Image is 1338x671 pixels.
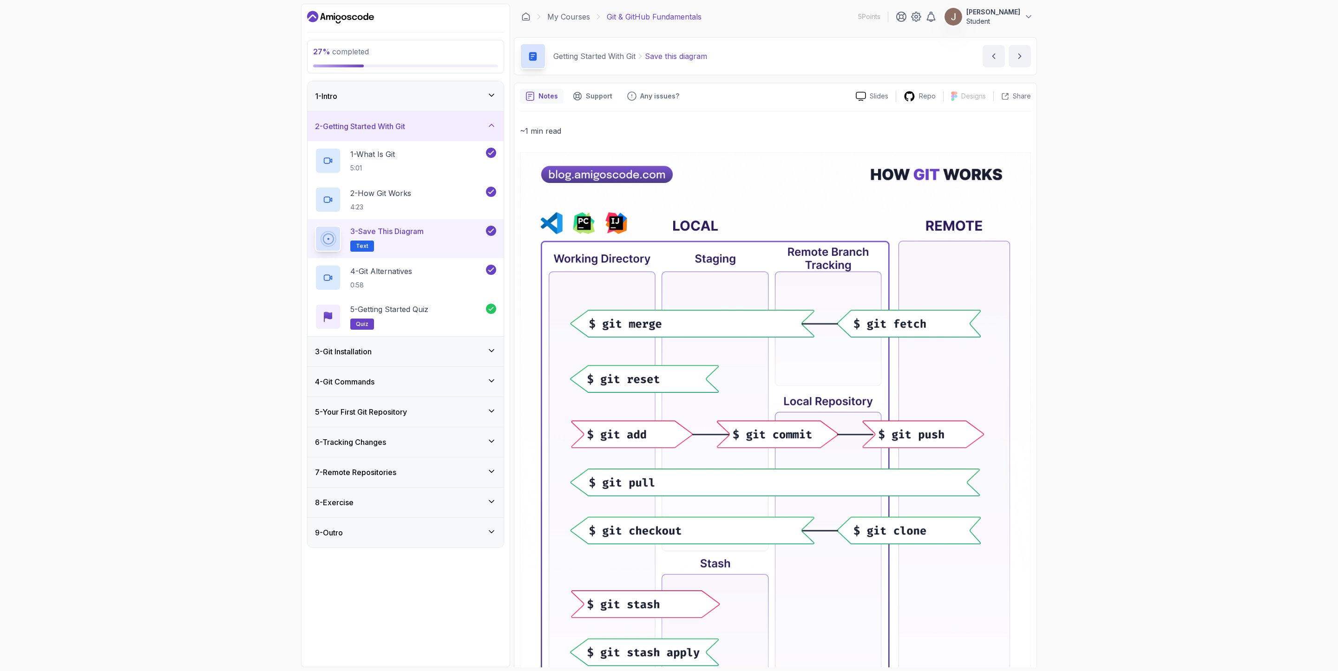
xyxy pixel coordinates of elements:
button: 7-Remote Repositories [308,457,504,487]
h3: 7 - Remote Repositories [315,467,396,478]
p: Save this diagram [645,51,707,62]
p: Designs [961,91,986,101]
span: 27 % [313,47,330,56]
button: Support button [567,89,618,104]
span: quiz [356,320,368,328]
button: 1-Intro [308,81,504,111]
button: 5-Your First Git Repository [308,397,504,427]
p: Any issues? [640,91,679,101]
p: ~1 min read [520,124,1031,137]
p: 5 - Getting Started Quiz [350,304,428,315]
button: 2-Getting Started With Git [308,111,504,141]
a: My Courses [547,11,590,22]
button: 2-How Git Works4:23 [315,187,496,213]
p: Support [586,91,612,101]
p: Notes [538,91,558,101]
p: 4 - Git Alternatives [350,266,412,277]
p: 0:58 [350,280,412,290]
button: previous content [983,45,1005,67]
h3: 6 - Tracking Changes [315,436,386,448]
button: 5-Getting Started Quizquiz [315,304,496,330]
h3: 1 - Intro [315,91,337,102]
p: 5 Points [858,12,880,21]
h3: 3 - Git Installation [315,346,372,357]
button: 3-Git Installation [308,337,504,366]
button: 8-Exercise [308,488,504,517]
img: user profile image [944,8,962,26]
p: 3 - Save this diagram [350,226,424,237]
p: Student [966,17,1020,26]
h3: 8 - Exercise [315,497,354,508]
button: Feedback button [622,89,685,104]
button: Share [993,91,1031,101]
button: notes button [520,89,564,104]
button: next content [1009,45,1031,67]
button: 6-Tracking Changes [308,427,504,457]
a: Slides [848,91,896,101]
p: 2 - How Git Works [350,188,411,199]
button: 1-What Is Git5:01 [315,148,496,174]
p: Git & GitHub Fundamentals [607,11,702,22]
h3: 9 - Outro [315,527,343,538]
h3: 4 - Git Commands [315,376,374,387]
span: Text [356,242,368,250]
button: 4-Git Commands [308,367,504,397]
p: Slides [870,91,888,101]
p: Getting Started With Git [553,51,636,62]
h3: 2 - Getting Started With Git [315,121,405,132]
a: Repo [896,91,943,102]
p: [PERSON_NAME] [966,7,1020,17]
p: Share [1013,91,1031,101]
p: Repo [919,91,936,101]
a: Dashboard [521,12,531,21]
button: 3-Save this diagramText [315,226,496,252]
button: 4-Git Alternatives0:58 [315,265,496,291]
p: 1 - What Is Git [350,149,395,160]
h3: 5 - Your First Git Repository [315,406,407,417]
a: Dashboard [307,10,374,25]
span: completed [313,47,369,56]
button: user profile image[PERSON_NAME]Student [944,7,1033,26]
p: 5:01 [350,163,395,173]
p: 4:23 [350,202,411,212]
button: 9-Outro [308,518,504,547]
